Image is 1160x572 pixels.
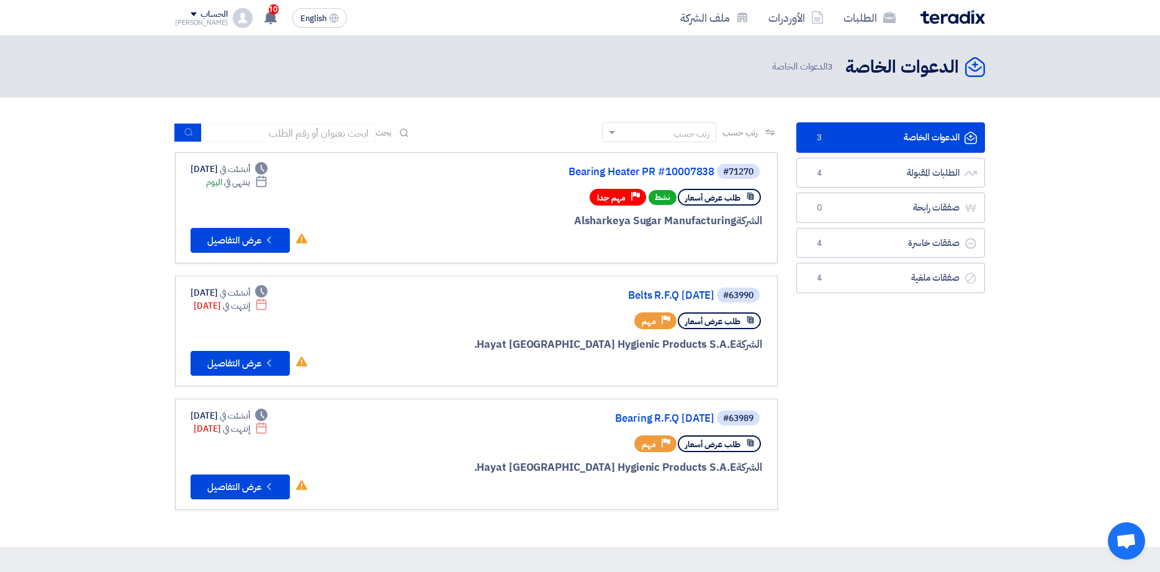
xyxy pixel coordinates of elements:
div: [DATE] [191,409,268,422]
div: اليوم [206,176,268,189]
div: #63990 [723,291,753,300]
div: رتب حسب [673,127,709,140]
span: ينتهي في [224,176,250,189]
span: أنشئت في [220,163,250,176]
a: صفقات رابحة0 [796,193,985,223]
button: عرض التفاصيل [191,474,290,499]
span: 4 [812,272,827,284]
span: مهم جدا [597,192,626,204]
span: إنتهت في [223,422,250,435]
span: رتب حسب [722,126,758,139]
span: طلب عرض أسعار [685,316,740,327]
span: الدعوات الخاصة [772,60,835,74]
span: مهم [642,316,656,327]
span: طلب عرض أسعار [685,192,740,204]
span: الشركة [736,460,763,475]
span: الشركة [736,337,763,352]
span: 10 [269,4,279,14]
span: أنشئت في [220,286,250,299]
a: صفقات خاسرة4 [796,228,985,258]
span: أنشئت في [220,409,250,422]
img: Teradix logo [920,10,985,24]
span: 3 [812,132,827,144]
a: Bearing R.F.Q [DATE] [466,413,714,424]
div: Open chat [1108,522,1145,560]
a: Belts R.F.Q [DATE] [466,290,714,301]
h2: الدعوات الخاصة [845,55,959,79]
a: الطلبات [834,3,906,32]
a: Bearing Heater PR #10007838 [466,166,714,178]
div: Alsharkeya Sugar Manufacturing [464,213,762,229]
div: [DATE] [191,286,268,299]
div: [DATE] [191,163,268,176]
div: #71270 [723,168,753,176]
span: إنتهت في [223,299,250,312]
span: مهم [642,438,656,450]
img: profile_test.png [233,8,253,28]
a: الطلبات المقبولة4 [796,158,985,188]
div: [PERSON_NAME] [175,19,228,26]
div: Hayat [GEOGRAPHIC_DATA] Hygienic Products S.A.E. [464,337,762,353]
button: عرض التفاصيل [191,351,290,376]
a: صفقات ملغية4 [796,263,985,293]
span: 4 [812,167,827,179]
span: طلب عرض أسعار [685,438,740,450]
div: [DATE] [194,299,268,312]
span: الشركة [736,213,763,229]
div: #63989 [723,414,753,423]
span: English [300,14,326,23]
span: نشط [649,190,677,205]
button: English [292,8,347,28]
input: ابحث بعنوان أو رقم الطلب [202,124,375,142]
a: ملف الشركة [670,3,758,32]
a: الأوردرات [758,3,834,32]
span: بحث [375,126,392,139]
span: 0 [812,202,827,214]
div: الحساب [200,9,227,20]
a: الدعوات الخاصة3 [796,122,985,153]
div: [DATE] [194,422,268,435]
div: Hayat [GEOGRAPHIC_DATA] Hygienic Products S.A.E. [464,460,762,476]
span: 4 [812,237,827,250]
button: عرض التفاصيل [191,228,290,253]
span: 3 [827,60,833,73]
